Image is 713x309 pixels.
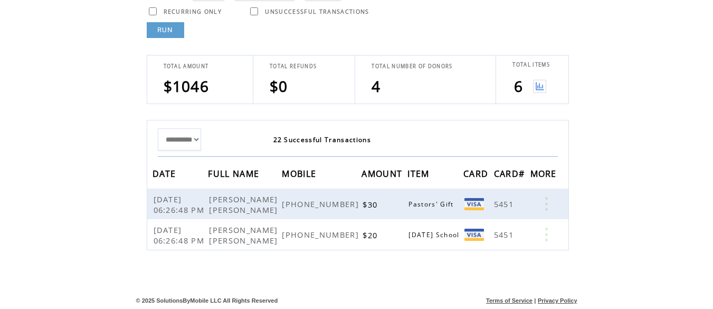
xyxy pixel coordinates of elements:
[154,224,207,246] span: [DATE] 06:26:48 PM
[407,165,432,185] span: ITEM
[282,229,362,240] span: [PHONE_NUMBER]
[494,229,516,240] span: 5451
[372,76,381,96] span: 4
[136,297,278,304] span: © 2025 SolutionsByMobile LLC All Rights Reserved
[407,170,432,176] a: ITEM
[494,199,516,209] span: 5451
[463,165,491,185] span: CARD
[372,63,452,70] span: TOTAL NUMBER OF DONORS
[533,80,546,93] img: View graph
[208,170,262,176] a: FULL NAME
[164,76,210,96] span: $1046
[362,170,405,176] a: AMOUNT
[270,76,288,96] span: $0
[164,8,222,15] span: RECURRING ONLY
[534,297,536,304] span: |
[209,194,280,215] span: [PERSON_NAME] [PERSON_NAME]
[363,199,380,210] span: $30
[408,200,456,209] span: Pastors' Gift
[153,165,179,185] span: DATE
[494,165,528,185] span: CARD#
[273,135,372,144] span: 22 Successful Transactions
[362,165,405,185] span: AMOUNT
[208,165,262,185] span: FULL NAME
[209,224,280,246] span: [PERSON_NAME] [PERSON_NAME]
[147,22,184,38] a: RUN
[282,170,319,176] a: MOBILE
[464,229,484,241] img: Visa
[514,76,523,96] span: 6
[363,230,380,240] span: $20
[486,297,533,304] a: Terms of Service
[282,165,319,185] span: MOBILE
[512,61,550,68] span: TOTAL ITEMS
[265,8,369,15] span: UNSUCCESSFUL TRANSACTIONS
[154,194,207,215] span: [DATE] 06:26:48 PM
[538,297,577,304] a: Privacy Policy
[463,170,491,176] a: CARD
[408,230,462,239] span: [DATE] School
[494,170,528,176] a: CARD#
[270,63,317,70] span: TOTAL REFUNDS
[153,170,179,176] a: DATE
[530,165,559,185] span: MORE
[282,199,362,209] span: [PHONE_NUMBER]
[464,198,484,210] img: Visa
[164,63,209,70] span: TOTAL AMOUNT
